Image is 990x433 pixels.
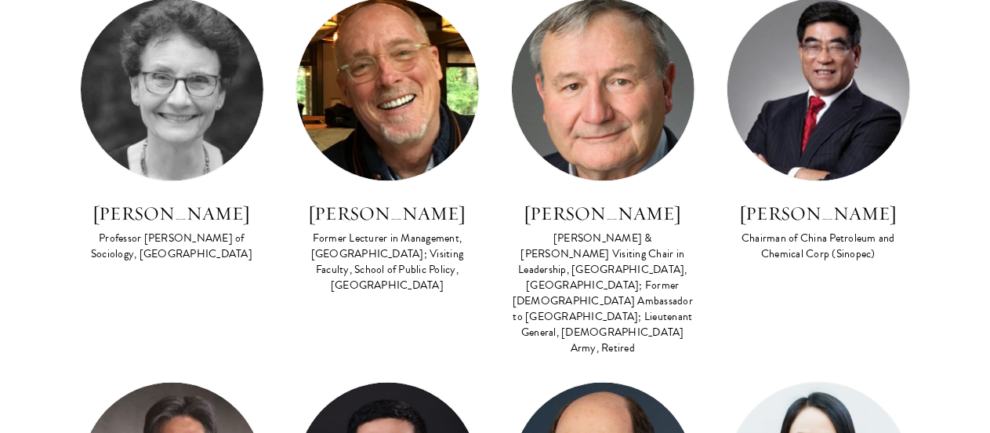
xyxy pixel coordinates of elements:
[296,231,480,294] div: Former Lecturer in Management, [GEOGRAPHIC_DATA]; Visiting Faculty, School of Public Policy, [GEO...
[727,231,911,263] div: Chairman of China Petroleum and Chemical Corp (Sinopec)
[296,201,480,227] h3: [PERSON_NAME]
[80,201,264,227] h3: [PERSON_NAME]
[511,231,695,357] div: [PERSON_NAME] & [PERSON_NAME] Visiting Chair in Leadership, [GEOGRAPHIC_DATA], [GEOGRAPHIC_DATA];...
[727,201,911,227] h3: [PERSON_NAME]
[511,201,695,227] h3: [PERSON_NAME]
[80,231,264,263] div: Professor [PERSON_NAME] of Sociology, [GEOGRAPHIC_DATA]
